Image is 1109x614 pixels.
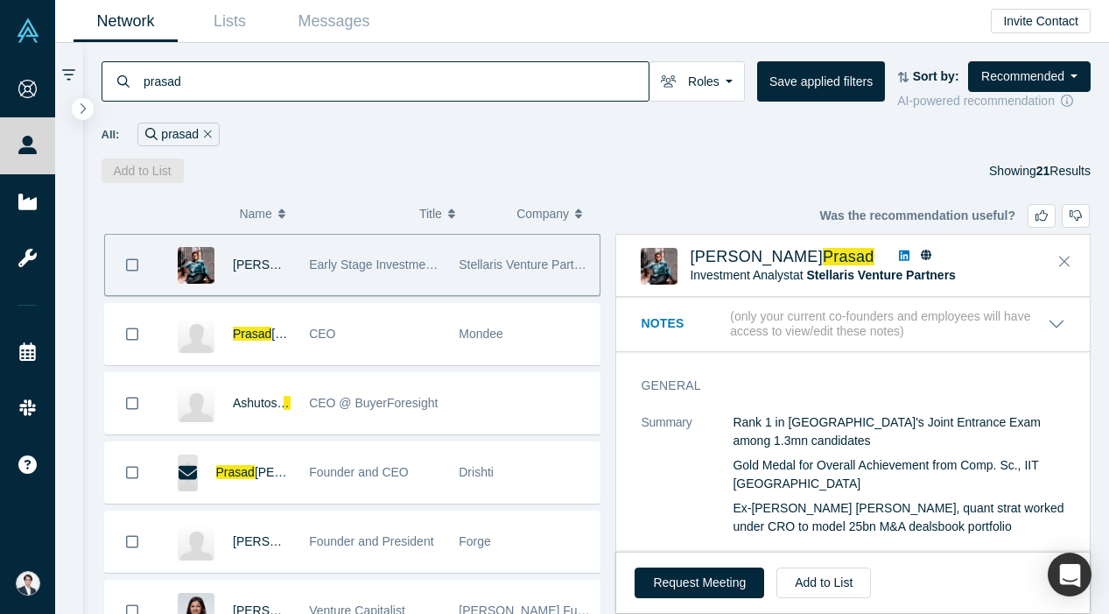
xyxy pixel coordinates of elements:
[74,1,178,42] a: Network
[757,61,885,102] button: Save applied filters
[989,159,1091,183] div: Showing
[178,247,214,284] img: Anagh Prasad's Profile Image
[1051,248,1077,276] button: Close
[641,309,1065,339] button: Notes (only your current co-founders and employees will have access to view/edit these notes)
[102,126,120,144] span: All:
[105,442,159,503] button: Bookmark
[199,124,212,145] button: Remove Filter
[419,195,498,232] button: Title
[102,159,184,183] button: Add to List
[178,385,214,422] img: Ashutosh Prasad's Profile Image
[733,456,1065,493] p: Gold Medal for Overall Achievement from Comp. Sc., IIT [GEOGRAPHIC_DATA]
[968,61,1091,92] button: Recommended
[309,465,409,479] span: Founder and CEO
[913,69,959,83] strong: Sort by:
[309,396,438,410] span: CEO @ BuyerForesight
[991,9,1091,33] button: Invite Contact
[105,373,159,434] button: Bookmark
[216,465,356,479] a: Prasad[PERSON_NAME]
[897,92,1091,110] div: AI-powered recommendation
[459,534,491,548] span: Forge
[255,465,355,479] span: [PERSON_NAME]
[282,1,386,42] a: Messages
[233,258,373,272] a: [PERSON_NAME]
[641,248,677,285] img: Anagh Prasad's Profile Image
[137,123,219,146] div: prasad
[690,248,823,265] span: [PERSON_NAME]
[233,396,323,410] a: AshutoshPrasad
[1036,164,1091,178] span: Results
[178,316,214,353] img: Prasad Gundumogula's Profile Image
[16,18,40,43] img: Alchemist Vault Logo
[641,377,1041,395] h3: General
[178,524,214,561] img: Sohail Prasad's Profile Image
[823,248,874,265] span: Prasad
[1036,164,1050,178] strong: 21
[309,327,335,341] span: CEO
[776,568,871,598] button: Add to List
[690,248,874,265] a: [PERSON_NAME]Prasad
[516,195,595,232] button: Company
[635,568,764,598] button: Request Meeting
[641,314,726,333] h3: Notes
[178,1,282,42] a: Lists
[233,258,333,272] span: [PERSON_NAME]
[459,327,503,341] span: Mondee
[105,235,159,295] button: Bookmark
[419,195,442,232] span: Title
[142,60,649,102] input: Search by name, title, company, summary, expertise, investment criteria or topics of focus
[309,534,433,548] span: Founder and President
[733,413,1065,450] p: Rank 1 in [GEOGRAPHIC_DATA]'s Joint Entrance Exam among 1.3mn candidates
[730,309,1048,339] p: (only your current co-founders and employees will have access to view/edit these notes)
[239,195,271,232] span: Name
[105,304,159,364] button: Bookmark
[459,258,598,272] span: Stellaris Venture Partners
[233,327,271,341] span: Prasad
[233,327,373,341] a: Prasad[PERSON_NAME]
[239,195,401,232] button: Name
[649,61,745,102] button: Roles
[216,465,255,479] span: Prasad
[733,499,1065,536] p: Ex-[PERSON_NAME] [PERSON_NAME], quant strat worked under CRO to model 25bn M&A dealsbook portfolio
[516,195,569,232] span: Company
[819,204,1090,228] div: Was the recommendation useful?
[309,258,507,272] span: Early Stage Investment Professional
[105,512,159,572] button: Bookmark
[233,396,290,410] span: Ashutosh
[233,534,373,548] a: [PERSON_NAME]
[16,571,40,596] img: Eisuke Shimizu's Account
[233,534,333,548] span: [PERSON_NAME]
[641,413,733,554] dt: Summary
[459,465,494,479] span: Drishti
[690,268,956,282] span: Investment Analyst at
[271,327,372,341] span: [PERSON_NAME]
[806,268,955,282] a: Stellaris Venture Partners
